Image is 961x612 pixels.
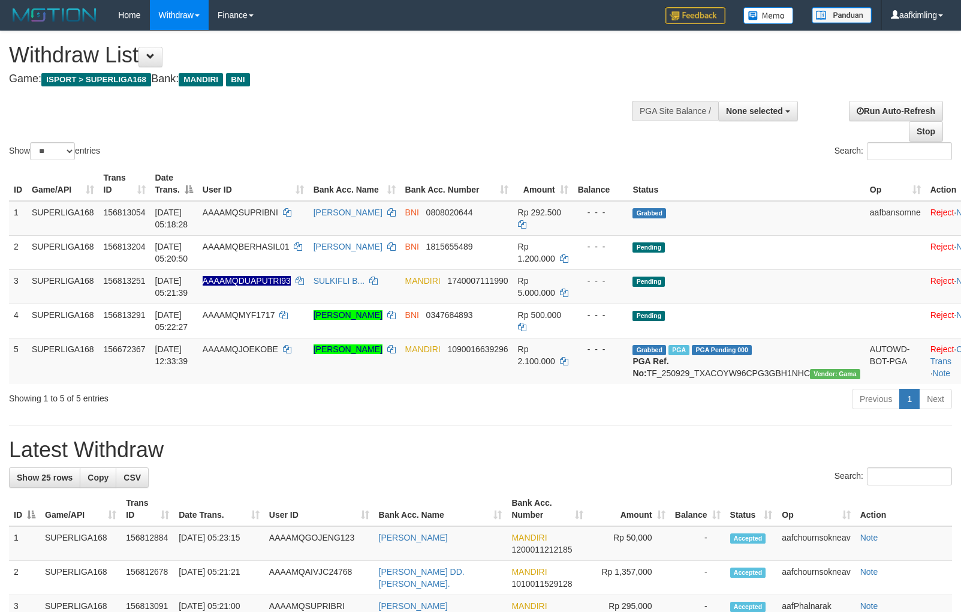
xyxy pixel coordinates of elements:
span: Copy 1740007111990 to clipboard [447,276,508,286]
span: [DATE] 05:22:27 [155,310,188,332]
th: ID: activate to sort column descending [9,492,40,526]
th: Bank Acc. Name: activate to sort column ascending [309,167,400,201]
span: AAAAMQMYF1717 [203,310,275,320]
span: Copy 1090016639296 to clipboard [447,344,508,354]
span: [DATE] 05:20:50 [155,242,188,263]
td: SUPERLIGA168 [27,201,99,236]
a: CSV [116,467,149,488]
span: Marked by aafsengchandara [668,345,689,355]
span: [DATE] 12:33:39 [155,344,188,366]
th: Bank Acc. Number: activate to sort column ascending [507,492,588,526]
td: aafchournsokneav [777,561,855,595]
span: 156813291 [104,310,146,320]
a: Previous [852,389,900,409]
div: - - - [578,309,623,321]
th: Game/API: activate to sort column ascending [27,167,99,201]
div: - - - [578,206,623,218]
span: Copy [88,473,109,482]
input: Search: [867,142,952,160]
div: - - - [578,275,623,287]
span: None selected [726,106,783,116]
span: Rp 292.500 [518,208,561,217]
a: Note [860,601,878,611]
a: Reject [930,276,954,286]
span: Nama rekening ada tanda titik/strip, harap diedit [203,276,291,286]
span: Show 25 rows [17,473,73,482]
th: Game/API: activate to sort column ascending [40,492,121,526]
span: Rp 2.100.000 [518,344,555,366]
td: [DATE] 05:21:21 [174,561,264,595]
a: 1 [899,389,920,409]
span: MANDIRI [511,533,547,542]
span: Grabbed [632,345,666,355]
a: [PERSON_NAME] [379,533,448,542]
th: Op: activate to sort column ascending [777,492,855,526]
span: Copy 1200011212185 to clipboard [511,545,572,554]
a: Show 25 rows [9,467,80,488]
td: SUPERLIGA168 [27,269,99,304]
a: Reject [930,208,954,217]
td: SUPERLIGA168 [27,304,99,338]
a: [PERSON_NAME] [379,601,448,611]
b: PGA Ref. No: [632,356,668,378]
span: ISPORT > SUPERLIGA168 [41,73,151,86]
span: Pending [632,277,665,287]
span: Pending [632,311,665,321]
span: Copy 0808020644 to clipboard [426,208,473,217]
span: BNI [405,208,419,217]
label: Show entries [9,142,100,160]
th: Status [628,167,864,201]
a: Run Auto-Refresh [849,101,943,121]
td: SUPERLIGA168 [40,526,121,561]
input: Search: [867,467,952,485]
a: [PERSON_NAME] [314,208,382,217]
span: [DATE] 05:21:39 [155,276,188,298]
td: aafbansomne [865,201,926,236]
td: 156812884 [121,526,174,561]
td: AAAAMQGOJENG123 [264,526,374,561]
a: [PERSON_NAME] [314,344,382,354]
span: Rp 5.000.000 [518,276,555,298]
span: Rp 1.200.000 [518,242,555,263]
td: 1 [9,201,27,236]
td: 4 [9,304,27,338]
th: Balance: activate to sort column ascending [670,492,725,526]
img: Button%20Memo.svg [743,7,794,24]
th: Bank Acc. Name: activate to sort column ascending [374,492,507,526]
a: Stop [909,121,943,142]
span: MANDIRI [405,276,441,286]
label: Search: [835,142,952,160]
h4: Game: Bank: [9,73,629,85]
span: 156813054 [104,208,146,217]
a: [PERSON_NAME] [314,310,382,320]
span: BNI [226,73,249,86]
td: AAAAMQAIVJC24768 [264,561,374,595]
span: BNI [405,242,419,251]
span: 156672367 [104,344,146,354]
td: - [670,526,725,561]
td: [DATE] 05:23:15 [174,526,264,561]
th: Amount: activate to sort column ascending [588,492,670,526]
td: 5 [9,338,27,384]
span: AAAAMQJOEKOBE [203,344,278,354]
th: User ID: activate to sort column ascending [198,167,309,201]
th: Trans ID: activate to sort column ascending [99,167,150,201]
a: SULKIFLI B... [314,276,365,286]
td: Rp 50,000 [588,526,670,561]
span: Copy 1815655489 to clipboard [426,242,473,251]
span: MANDIRI [511,601,547,611]
h1: Withdraw List [9,43,629,67]
h1: Latest Withdraw [9,438,952,462]
span: 156813204 [104,242,146,251]
a: [PERSON_NAME] [314,242,382,251]
a: [PERSON_NAME] DD. [PERSON_NAME]. [379,567,465,589]
td: Rp 1,357,000 [588,561,670,595]
th: Trans ID: activate to sort column ascending [121,492,174,526]
label: Search: [835,467,952,485]
td: 1 [9,526,40,561]
th: User ID: activate to sort column ascending [264,492,374,526]
span: AAAAMQBERHASIL01 [203,242,290,251]
td: 156812678 [121,561,174,595]
td: SUPERLIGA168 [27,338,99,384]
a: Reject [930,242,954,251]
